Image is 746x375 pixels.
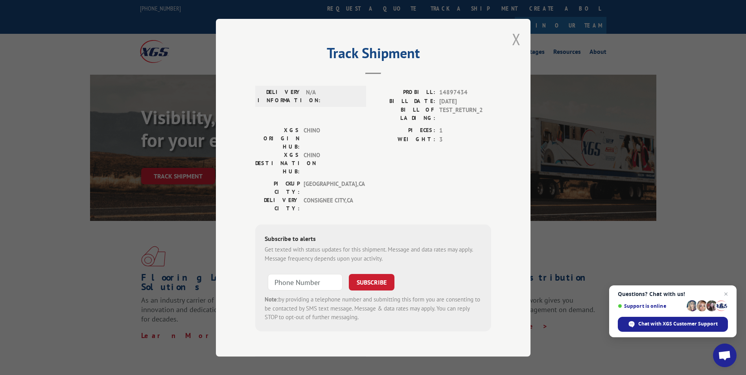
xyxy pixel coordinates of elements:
[439,126,491,135] span: 1
[373,126,435,135] label: PIECES:
[255,48,491,63] h2: Track Shipment
[618,303,684,309] span: Support is online
[306,88,359,105] span: N/A
[373,135,435,144] label: WEIGHT:
[439,106,491,122] span: TEST_RETURN_2
[255,126,300,151] label: XGS ORIGIN HUB:
[304,151,357,176] span: CHINO
[373,97,435,106] label: BILL DATE:
[618,291,728,297] span: Questions? Chat with us!
[512,29,521,50] button: Close modal
[268,274,343,290] input: Phone Number
[265,234,482,245] div: Subscribe to alerts
[255,180,300,196] label: PICKUP CITY:
[265,245,482,263] div: Get texted with status updates for this shipment. Message and data rates may apply. Message frequ...
[638,320,718,327] span: Chat with XGS Customer Support
[713,344,737,367] a: Open chat
[255,151,300,176] label: XGS DESTINATION HUB:
[265,296,278,303] strong: Note:
[373,106,435,122] label: BILL OF LADING:
[255,196,300,213] label: DELIVERY CITY:
[373,88,435,97] label: PROBILL:
[439,88,491,97] span: 14897434
[304,126,357,151] span: CHINO
[618,317,728,332] span: Chat with XGS Customer Support
[439,97,491,106] span: [DATE]
[439,135,491,144] span: 3
[258,88,302,105] label: DELIVERY INFORMATION:
[304,180,357,196] span: [GEOGRAPHIC_DATA] , CA
[349,274,394,290] button: SUBSCRIBE
[265,295,482,322] div: by providing a telephone number and submitting this form you are consenting to be contacted by SM...
[304,196,357,213] span: CONSIGNEE CITY , CA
